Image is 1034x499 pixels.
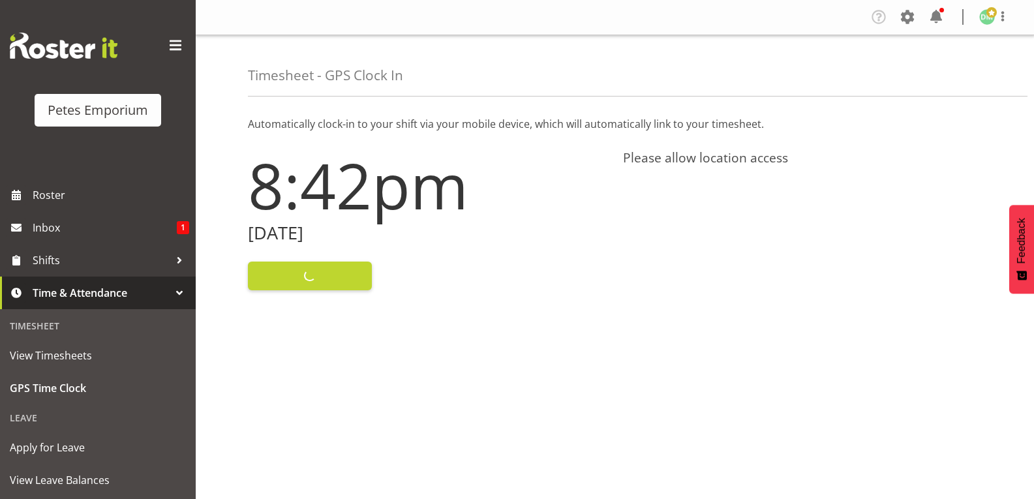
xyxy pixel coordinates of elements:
[248,223,607,243] h2: [DATE]
[1016,218,1027,264] span: Feedback
[10,438,186,457] span: Apply for Leave
[623,150,982,166] h4: Please allow location access
[33,185,189,205] span: Roster
[3,404,192,431] div: Leave
[10,346,186,365] span: View Timesheets
[3,464,192,496] a: View Leave Balances
[48,100,148,120] div: Petes Emporium
[3,339,192,372] a: View Timesheets
[3,312,192,339] div: Timesheet
[248,150,607,220] h1: 8:42pm
[10,378,186,398] span: GPS Time Clock
[979,9,995,25] img: david-mcauley697.jpg
[33,283,170,303] span: Time & Attendance
[177,221,189,234] span: 1
[33,218,177,237] span: Inbox
[10,33,117,59] img: Rosterit website logo
[3,431,192,464] a: Apply for Leave
[3,372,192,404] a: GPS Time Clock
[248,68,403,83] h4: Timesheet - GPS Clock In
[248,116,982,132] p: Automatically clock-in to your shift via your mobile device, which will automatically link to you...
[33,250,170,270] span: Shifts
[10,470,186,490] span: View Leave Balances
[1009,205,1034,294] button: Feedback - Show survey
